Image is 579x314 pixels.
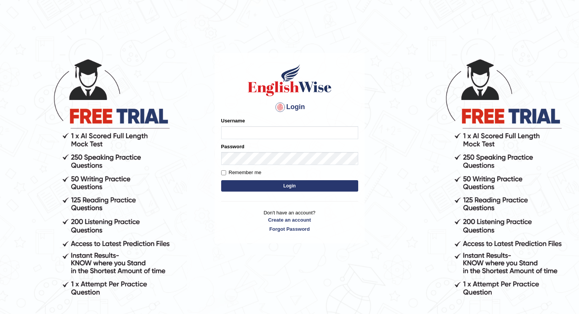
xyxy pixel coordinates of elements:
h4: Login [221,101,358,113]
button: Login [221,180,358,192]
a: Create an account [221,216,358,224]
a: Forgot Password [221,225,358,233]
input: Remember me [221,170,226,175]
label: Username [221,117,245,124]
p: Don't have an account? [221,209,358,233]
label: Password [221,143,244,150]
label: Remember me [221,169,262,176]
img: Logo of English Wise sign in for intelligent practice with AI [246,63,333,97]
